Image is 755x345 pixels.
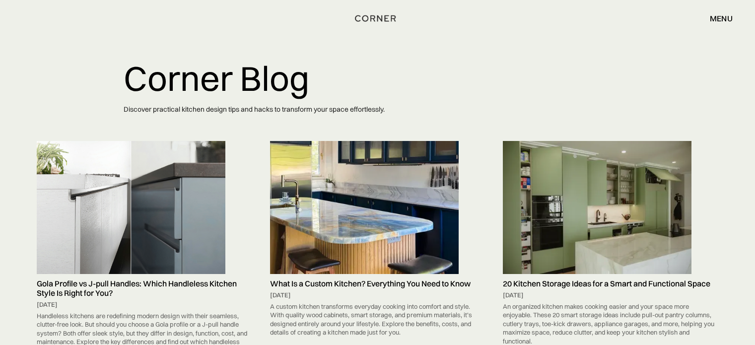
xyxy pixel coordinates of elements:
[37,279,252,298] h5: Gola Profile vs J-pull Handles: Which Handleless Kitchen Style Is Right for You?
[270,300,485,340] div: A custom kitchen transforms everyday cooking into comfort and style. With quality wood cabinets, ...
[503,291,718,300] div: [DATE]
[710,14,733,22] div: menu
[700,10,733,27] div: menu
[124,97,632,122] p: Discover practical kitchen design tips and hacks to transform your space effortlessly.
[37,300,252,309] div: [DATE]
[265,141,490,339] a: What Is a Custom Kitchen? Everything You Need to Know[DATE]A custom kitchen transforms everyday c...
[503,279,718,288] h5: 20 Kitchen Storage Ideas for a Smart and Functional Space
[351,12,403,25] a: home
[270,279,485,288] h5: What Is a Custom Kitchen? Everything You Need to Know
[124,60,632,97] h1: Corner Blog
[270,291,485,300] div: [DATE]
